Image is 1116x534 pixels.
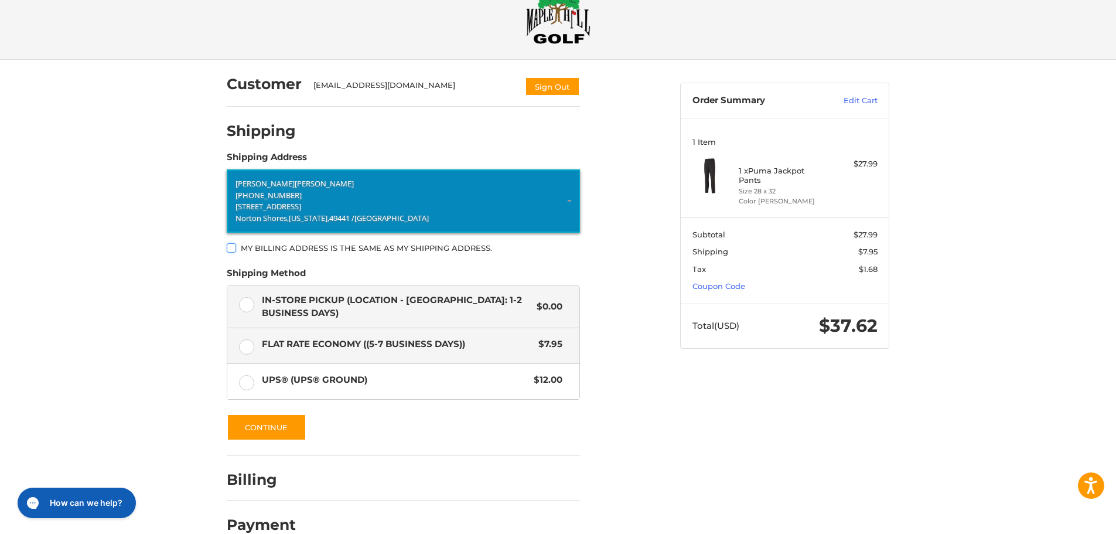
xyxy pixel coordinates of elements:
[818,95,878,107] a: Edit Cart
[236,190,302,200] span: [PHONE_NUMBER]
[692,230,725,239] span: Subtotal
[692,137,878,147] h3: 1 Item
[289,213,329,223] span: [US_STATE],
[236,201,301,212] span: [STREET_ADDRESS]
[227,169,580,233] a: Enter or select a different address
[531,300,562,314] span: $0.00
[354,213,429,223] span: [GEOGRAPHIC_DATA]
[692,247,728,256] span: Shipping
[262,294,531,320] span: In-Store Pickup (Location - [GEOGRAPHIC_DATA]: 1-2 BUSINESS DAYS)
[692,320,739,331] span: Total (USD)
[525,77,580,96] button: Sign Out
[858,247,878,256] span: $7.95
[739,166,828,185] h4: 1 x Puma Jackpot Pants
[227,75,302,93] h2: Customer
[262,338,533,351] span: Flat Rate Economy ((5-7 Business Days))
[739,196,828,206] li: Color [PERSON_NAME]
[692,95,818,107] h3: Order Summary
[227,471,295,489] h2: Billing
[227,151,307,169] legend: Shipping Address
[692,264,706,274] span: Tax
[819,315,878,336] span: $37.62
[739,186,828,196] li: Size 28 x 32
[227,414,306,441] button: Continue
[692,281,745,291] a: Coupon Code
[227,267,306,285] legend: Shipping Method
[227,122,296,140] h2: Shipping
[227,516,296,534] h2: Payment
[533,338,562,351] span: $7.95
[262,373,528,387] span: UPS® (UPS® Ground)
[859,264,878,274] span: $1.68
[12,484,139,522] iframe: Gorgias live chat messenger
[313,80,514,96] div: [EMAIL_ADDRESS][DOMAIN_NAME]
[236,178,295,189] span: [PERSON_NAME]
[854,230,878,239] span: $27.99
[227,243,580,253] label: My billing address is the same as my shipping address.
[528,373,562,387] span: $12.00
[236,213,289,223] span: Norton Shores,
[329,213,354,223] span: 49441 /
[831,158,878,170] div: $27.99
[295,178,354,189] span: [PERSON_NAME]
